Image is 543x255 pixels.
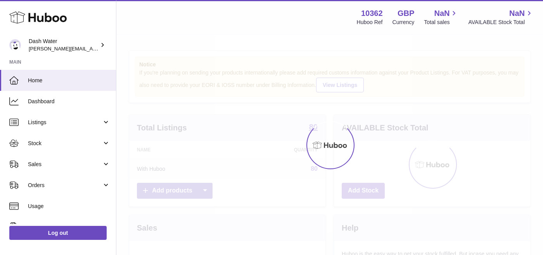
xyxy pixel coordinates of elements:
strong: GBP [398,8,414,19]
a: Log out [9,226,107,240]
strong: 10362 [361,8,383,19]
span: Listings [28,119,102,126]
img: james@dash-water.com [9,39,21,51]
span: Usage [28,203,110,210]
span: Total sales [424,19,458,26]
span: AVAILABLE Stock Total [468,19,534,26]
span: [PERSON_NAME][EMAIL_ADDRESS][DOMAIN_NAME] [29,45,156,52]
span: Invoicing and Payments [28,224,102,231]
div: Dash Water [29,38,99,52]
span: Orders [28,182,102,189]
span: Home [28,77,110,84]
span: Stock [28,140,102,147]
a: NaN Total sales [424,8,458,26]
a: NaN AVAILABLE Stock Total [468,8,534,26]
span: Dashboard [28,98,110,105]
span: NaN [509,8,525,19]
div: Huboo Ref [357,19,383,26]
span: Sales [28,161,102,168]
span: NaN [434,8,450,19]
div: Currency [393,19,415,26]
